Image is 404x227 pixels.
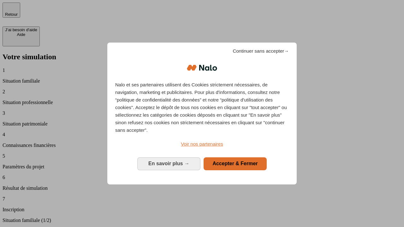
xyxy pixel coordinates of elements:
a: Voir nos partenaires [115,140,289,148]
button: Accepter & Fermer: Accepter notre traitement des données et fermer [204,157,267,170]
button: En savoir plus: Configurer vos consentements [137,157,200,170]
p: Nalo et ses partenaires utilisent des Cookies strictement nécessaires, de navigation, marketing e... [115,81,289,134]
span: Continuer sans accepter→ [233,47,289,55]
div: Bienvenue chez Nalo Gestion du consentement [107,43,297,184]
img: Logo [187,58,217,77]
span: En savoir plus → [148,161,189,166]
span: Accepter & Fermer [212,161,258,166]
span: Voir nos partenaires [181,141,223,147]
